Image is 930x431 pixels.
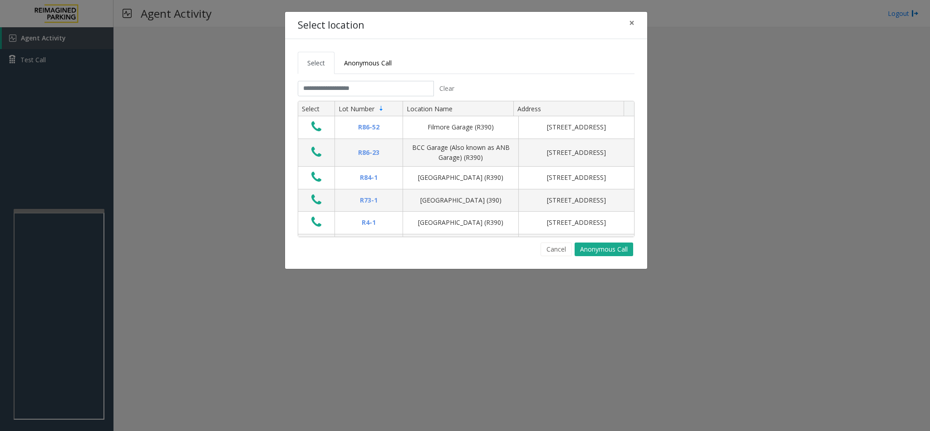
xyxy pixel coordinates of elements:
[524,173,629,183] div: [STREET_ADDRESS]
[408,122,513,132] div: Filmore Garage (R390)
[298,101,335,117] th: Select
[408,143,513,163] div: BCC Garage (Also known as ANB Garage) (R390)
[340,173,397,183] div: R84-1
[339,104,374,113] span: Lot Number
[524,195,629,205] div: [STREET_ADDRESS]
[307,59,325,67] span: Select
[541,243,572,256] button: Cancel
[340,218,397,228] div: R4-1
[340,122,397,132] div: R86-52
[378,105,385,112] span: Sortable
[524,218,629,228] div: [STREET_ADDRESS]
[524,122,629,132] div: [STREET_ADDRESS]
[623,12,641,34] button: Close
[434,81,459,96] button: Clear
[298,52,635,74] ul: Tabs
[575,243,633,256] button: Anonymous Call
[344,59,392,67] span: Anonymous Call
[408,218,513,228] div: [GEOGRAPHIC_DATA] (R390)
[408,173,513,183] div: [GEOGRAPHIC_DATA] (R390)
[524,148,629,158] div: [STREET_ADDRESS]
[340,148,397,158] div: R86-23
[517,104,541,113] span: Address
[407,104,453,113] span: Location Name
[629,16,635,29] span: ×
[298,101,634,237] div: Data table
[298,18,364,33] h4: Select location
[408,195,513,205] div: [GEOGRAPHIC_DATA] (390)
[340,195,397,205] div: R73-1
